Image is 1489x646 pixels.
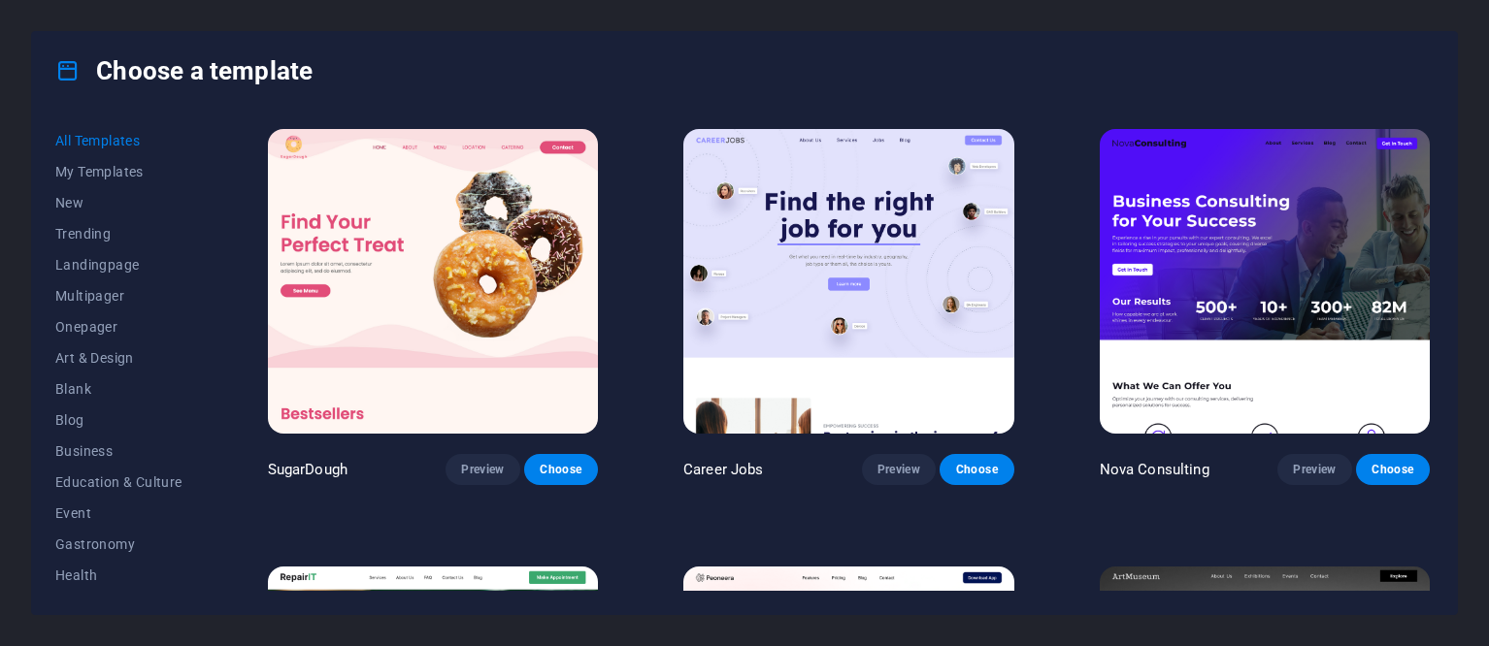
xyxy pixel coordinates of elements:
span: Education & Culture [55,474,182,490]
button: Event [55,498,182,529]
span: Blog [55,412,182,428]
button: Business [55,436,182,467]
button: Choose [940,454,1013,485]
span: Art & Design [55,350,182,366]
button: Health [55,560,182,591]
button: Preview [446,454,519,485]
span: Preview [461,462,504,477]
button: My Templates [55,156,182,187]
span: Health [55,567,182,583]
span: All Templates [55,133,182,148]
span: Preview [1293,462,1336,477]
span: Choose [1372,462,1414,477]
span: Onepager [55,319,182,335]
button: Preview [1277,454,1351,485]
button: All Templates [55,125,182,156]
button: Preview [862,454,936,485]
img: SugarDough [268,129,598,434]
button: Trending [55,218,182,249]
span: Gastronomy [55,536,182,552]
span: Event [55,505,182,521]
span: Multipager [55,288,182,304]
span: Choose [540,462,582,477]
span: Preview [877,462,920,477]
button: Blank [55,373,182,404]
button: Blog [55,404,182,436]
img: Nova Consulting [1100,129,1430,434]
button: Choose [524,454,598,485]
span: My Templates [55,164,182,179]
button: New [55,187,182,218]
span: Blank [55,381,182,397]
button: Onepager [55,311,182,342]
button: Gastronomy [55,529,182,560]
span: Trending [55,226,182,242]
button: Art & Design [55,342,182,373]
button: Education & Culture [55,467,182,498]
p: SugarDough [268,460,347,479]
img: Career Jobs [683,129,1013,434]
span: Business [55,443,182,459]
span: Choose [955,462,998,477]
button: Choose [1356,454,1430,485]
h4: Choose a template [55,55,313,86]
span: New [55,195,182,210]
span: Landingpage [55,257,182,273]
p: Nova Consulting [1100,460,1209,479]
p: Career Jobs [683,460,764,479]
button: Multipager [55,280,182,311]
button: Landingpage [55,249,182,280]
